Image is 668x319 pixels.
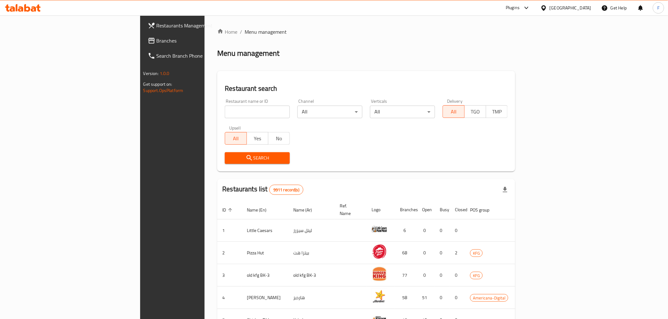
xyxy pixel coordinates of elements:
div: Plugins [506,4,520,12]
a: Support.OpsPlatform [143,86,183,95]
span: No [271,134,287,143]
span: Americana-Digital [470,294,508,302]
span: Search Branch Phone [157,52,247,60]
div: Total records count [269,185,303,195]
td: Pizza Hut [242,242,288,264]
td: بيتزا هت [288,242,335,264]
span: ID [222,206,234,214]
td: 68 [395,242,417,264]
td: Little Caesars [242,219,288,242]
span: Name (Ar) [293,206,320,214]
td: هارديز [288,287,335,309]
td: old kfg BK-3 [242,264,288,287]
a: Search Branch Phone [143,48,252,63]
span: Search [230,154,285,162]
button: TGO [464,105,486,118]
button: Yes [247,132,268,145]
th: Logo [367,200,395,219]
button: All [443,105,464,118]
span: KFG [470,272,482,279]
span: Restaurants Management [157,22,247,29]
span: All [228,134,244,143]
td: 51 [417,287,435,309]
td: 58 [395,287,417,309]
td: [PERSON_NAME] [242,287,288,309]
td: 0 [417,219,435,242]
span: TGO [467,107,484,116]
td: 0 [417,264,435,287]
td: ليتل سيزرز [288,219,335,242]
th: Branches [395,200,417,219]
span: 9911 record(s) [270,187,303,193]
td: 6 [395,219,417,242]
div: All [370,106,435,118]
div: [GEOGRAPHIC_DATA] [550,4,591,11]
span: Branches [157,37,247,44]
button: TMP [486,105,508,118]
div: Export file [498,182,513,197]
input: Search for restaurant name or ID.. [225,106,290,118]
td: 2 [450,242,465,264]
td: 0 [435,219,450,242]
th: Open [417,200,435,219]
span: Get support on: [143,80,172,88]
nav: breadcrumb [217,28,515,36]
td: 77 [395,264,417,287]
td: old kfg BK-3 [288,264,335,287]
td: 0 [435,242,450,264]
td: 0 [435,264,450,287]
th: Busy [435,200,450,219]
span: Menu management [245,28,287,36]
span: POS group [470,206,498,214]
a: Restaurants Management [143,18,252,33]
span: KFG [470,250,482,257]
span: F [657,4,659,11]
h2: Restaurant search [225,84,508,93]
span: Yes [249,134,266,143]
td: 0 [450,264,465,287]
img: Pizza Hut [372,244,387,259]
span: Ref. Name [340,202,359,217]
td: 0 [435,287,450,309]
span: Version: [143,69,159,78]
button: All [225,132,247,145]
td: 0 [417,242,435,264]
span: 1.0.0 [160,69,170,78]
label: Upsell [229,126,241,130]
button: No [268,132,290,145]
img: Hardee's [372,288,387,304]
td: 0 [450,219,465,242]
th: Closed [450,200,465,219]
td: 0 [450,287,465,309]
a: Branches [143,33,252,48]
img: old kfg BK-3 [372,266,387,282]
img: Little Caesars [372,221,387,237]
span: TMP [489,107,505,116]
button: Search [225,152,290,164]
span: Name (En) [247,206,275,214]
div: All [297,106,362,118]
span: All [445,107,462,116]
label: Delivery [447,99,463,103]
h2: Restaurants list [222,184,303,195]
